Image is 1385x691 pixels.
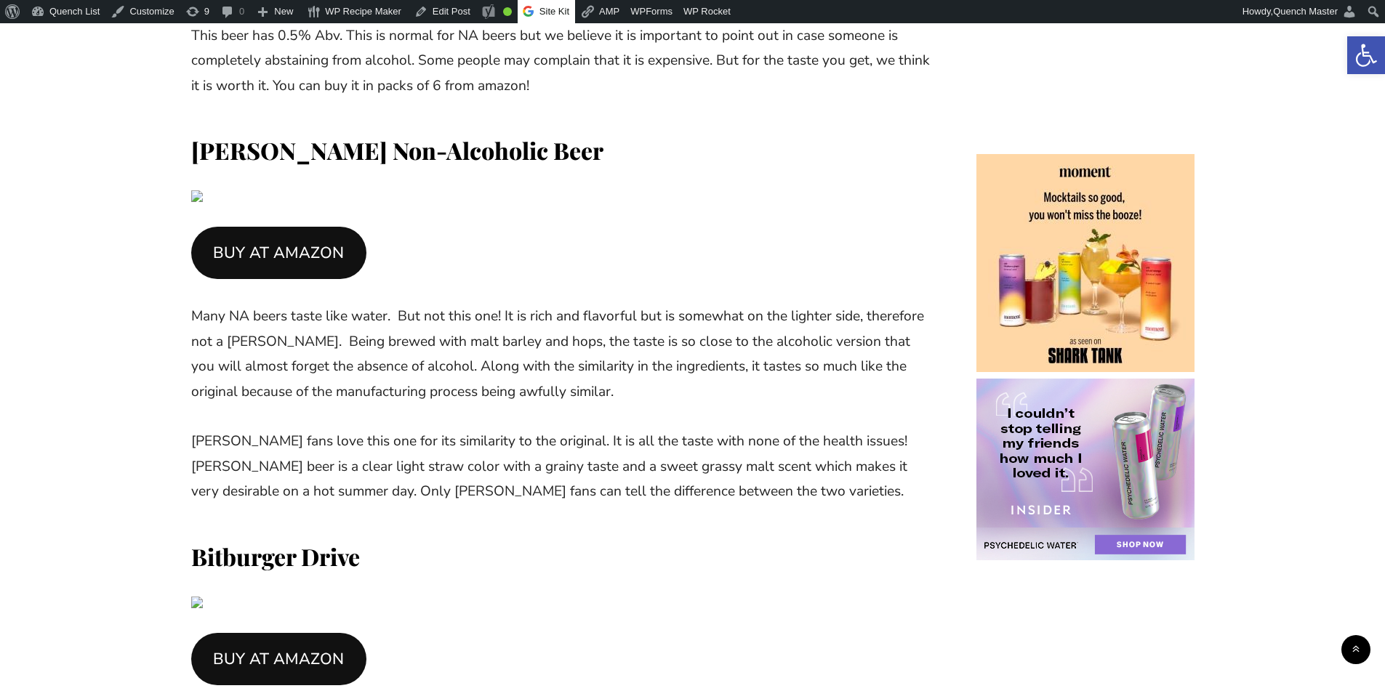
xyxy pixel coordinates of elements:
strong: [PERSON_NAME] Non-Alcoholic Beer [191,134,603,166]
img: q [191,597,933,608]
span: Quench Master [1273,6,1338,17]
p: Many NA beers taste like water. But not this one! It is rich and flavorful but is somewhat on the... [191,304,933,404]
img: cshow.php [976,154,1195,372]
span: Site Kit [539,6,569,17]
img: q [191,190,933,202]
strong: Bitburger Drive [191,541,360,572]
a: BUY AT AMAZON [191,227,367,279]
img: cshow.php [976,379,1195,560]
p: [PERSON_NAME] fans love this one for its similarity to the original. It is all the taste with non... [191,429,933,504]
a: BUY AT AMAZON [191,633,367,685]
p: This beer has 0.5% Abv. This is normal for NA beers but we believe it is important to point out i... [191,23,933,99]
div: Good [503,7,512,16]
